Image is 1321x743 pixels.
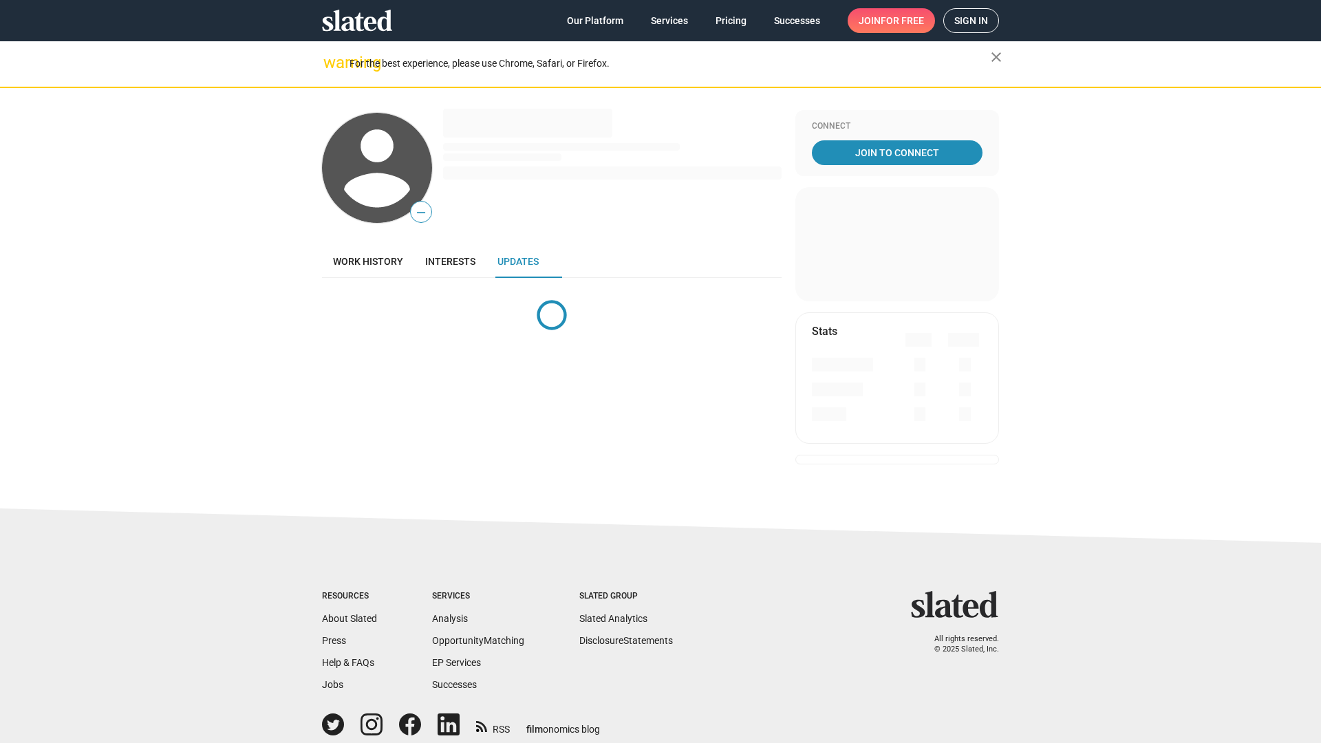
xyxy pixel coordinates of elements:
div: Slated Group [579,591,673,602]
a: Work history [322,245,414,278]
a: Jobs [322,679,343,690]
span: Successes [774,8,820,33]
mat-card-title: Stats [812,324,837,338]
mat-icon: close [988,49,1005,65]
span: Pricing [716,8,747,33]
span: Join [859,8,924,33]
a: Sign in [943,8,999,33]
a: Services [640,8,699,33]
a: Our Platform [556,8,634,33]
a: EP Services [432,657,481,668]
mat-icon: warning [323,54,340,71]
a: Successes [432,679,477,690]
span: Sign in [954,9,988,32]
span: Interests [425,256,475,267]
a: Joinfor free [848,8,935,33]
span: Our Platform [567,8,623,33]
span: Updates [497,256,539,267]
a: Updates [486,245,550,278]
a: RSS [476,715,510,736]
div: Resources [322,591,377,602]
div: For the best experience, please use Chrome, Safari, or Firefox. [350,54,991,73]
a: Slated Analytics [579,613,647,624]
a: Analysis [432,613,468,624]
p: All rights reserved. © 2025 Slated, Inc. [920,634,999,654]
span: film [526,724,543,735]
a: Pricing [705,8,758,33]
a: OpportunityMatching [432,635,524,646]
a: Successes [763,8,831,33]
span: Join To Connect [815,140,980,165]
span: for free [881,8,924,33]
a: Join To Connect [812,140,982,165]
a: About Slated [322,613,377,624]
div: Connect [812,121,982,132]
a: Interests [414,245,486,278]
a: Help & FAQs [322,657,374,668]
span: Work history [333,256,403,267]
a: DisclosureStatements [579,635,673,646]
a: Press [322,635,346,646]
span: — [411,204,431,222]
div: Services [432,591,524,602]
a: filmonomics blog [526,712,600,736]
span: Services [651,8,688,33]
